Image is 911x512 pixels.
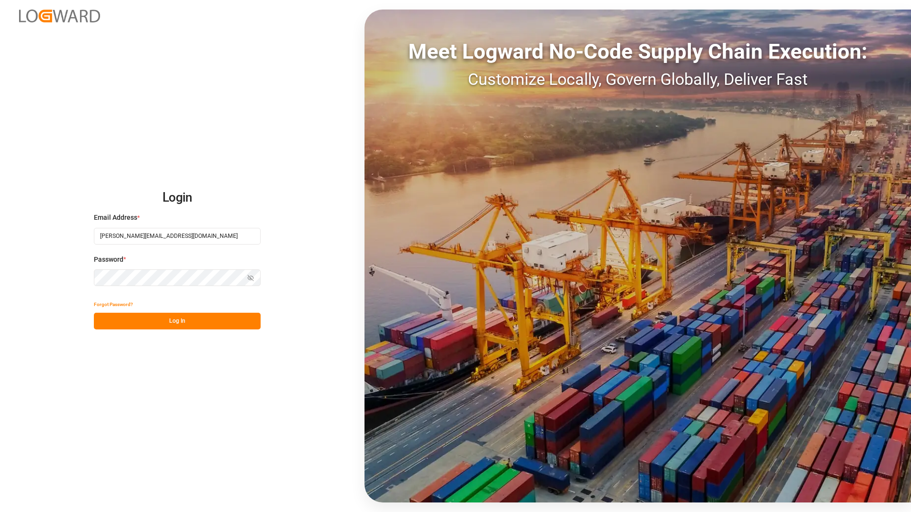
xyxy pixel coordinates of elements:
[94,255,123,265] span: Password
[94,296,133,313] button: Forgot Password?
[94,213,137,223] span: Email Address
[94,228,261,245] input: Enter your email
[19,10,100,22] img: Logward_new_orange.png
[94,313,261,329] button: Log In
[364,36,911,67] div: Meet Logward No-Code Supply Chain Execution:
[94,183,261,213] h2: Login
[364,67,911,92] div: Customize Locally, Govern Globally, Deliver Fast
